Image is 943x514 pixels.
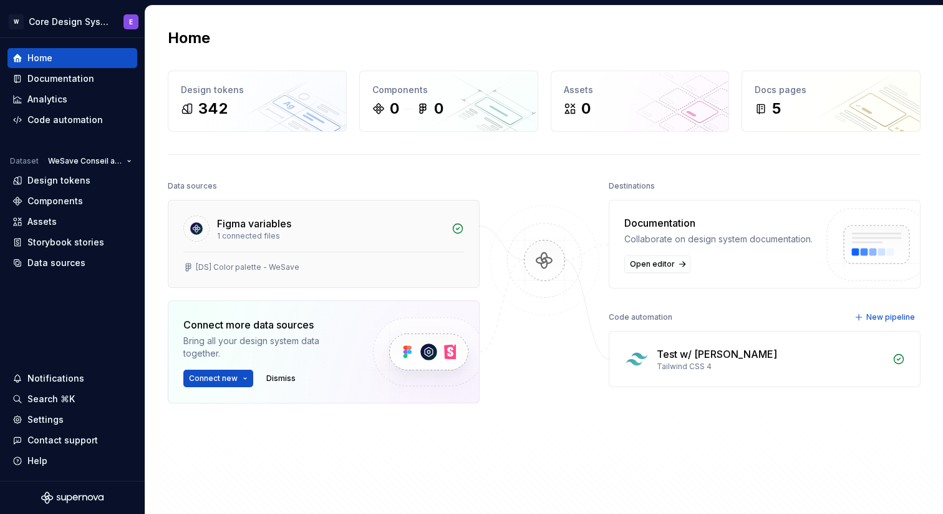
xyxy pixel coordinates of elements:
[7,69,137,89] a: Documentation
[42,152,137,170] button: WeSave Conseil aaa
[27,93,67,106] div: Analytics
[168,177,217,195] div: Data sources
[7,410,137,430] a: Settings
[7,89,137,109] a: Analytics
[772,99,781,119] div: 5
[266,373,296,383] span: Dismiss
[851,309,921,326] button: New pipeline
[7,430,137,450] button: Contact support
[7,368,137,388] button: Notifications
[7,191,137,211] a: Components
[372,84,525,96] div: Components
[755,84,907,96] div: Docs pages
[198,99,228,119] div: 342
[129,17,133,27] div: E
[217,231,444,241] div: 1 connected files
[168,28,210,48] h2: Home
[181,84,334,96] div: Design tokens
[742,71,921,132] a: Docs pages5
[183,317,352,332] div: Connect more data sources
[29,16,109,28] div: Core Design System
[189,373,238,383] span: Connect new
[261,370,301,387] button: Dismiss
[630,259,675,269] span: Open editor
[27,434,98,447] div: Contact support
[27,52,52,64] div: Home
[183,335,352,360] div: Bring all your design system data together.
[27,114,103,126] div: Code automation
[434,99,443,119] div: 0
[624,215,813,230] div: Documentation
[657,362,885,372] div: Tailwind CSS 4
[359,71,538,132] a: Components00
[41,492,104,504] svg: Supernova Logo
[27,455,47,467] div: Help
[390,99,399,119] div: 0
[866,312,915,322] span: New pipeline
[27,257,85,269] div: Data sources
[609,177,655,195] div: Destinations
[27,236,104,249] div: Storybook stories
[7,212,137,232] a: Assets
[217,216,291,231] div: Figma variables
[7,389,137,409] button: Search ⌘K
[609,309,672,326] div: Code automation
[624,233,813,245] div: Collaborate on design system documentation.
[7,253,137,273] a: Data sources
[7,171,137,190] a: Design tokens
[27,72,94,85] div: Documentation
[27,372,84,385] div: Notifications
[27,215,57,228] div: Assets
[2,8,142,35] button: WCore Design SystemE
[27,413,64,426] div: Settings
[196,262,299,272] div: [DS] Color palette - WeSave
[183,370,253,387] button: Connect new
[7,451,137,471] button: Help
[9,14,24,29] div: W
[27,195,83,207] div: Components
[10,156,39,166] div: Dataset
[551,71,730,132] a: Assets0
[48,156,122,166] span: WeSave Conseil aaa
[168,71,347,132] a: Design tokens342
[168,200,480,288] a: Figma variables1 connected files[DS] Color palette - WeSave
[7,232,137,252] a: Storybook stories
[27,393,75,405] div: Search ⌘K
[657,347,777,362] div: Test w/ [PERSON_NAME]
[7,48,137,68] a: Home
[581,99,591,119] div: 0
[7,110,137,130] a: Code automation
[27,174,90,187] div: Design tokens
[624,255,690,273] a: Open editor
[564,84,717,96] div: Assets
